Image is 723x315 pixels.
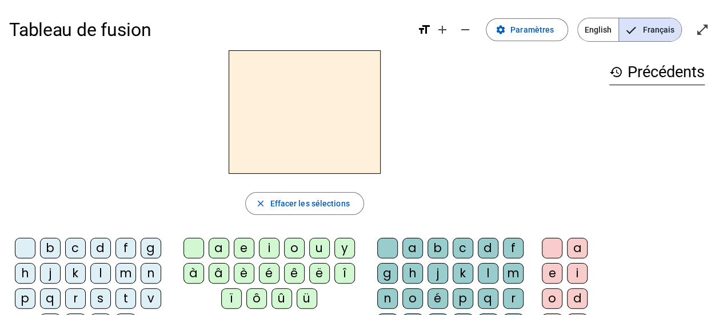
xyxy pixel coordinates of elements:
[428,288,448,309] div: é
[567,263,588,284] div: i
[65,263,86,284] div: k
[453,263,473,284] div: k
[65,238,86,258] div: c
[428,238,448,258] div: b
[609,59,705,85] h3: Précédents
[696,23,709,37] mat-icon: open_in_full
[297,288,317,309] div: ü
[246,288,267,309] div: ô
[40,288,61,309] div: q
[417,23,431,37] mat-icon: format_size
[284,263,305,284] div: ê
[619,18,681,41] span: Français
[567,238,588,258] div: a
[454,18,477,41] button: Diminuer la taille de la police
[458,23,472,37] mat-icon: remove
[428,263,448,284] div: j
[141,288,161,309] div: v
[309,263,330,284] div: ë
[496,25,506,35] mat-icon: settings
[578,18,618,41] span: English
[577,18,682,42] mat-button-toggle-group: Language selection
[284,238,305,258] div: o
[567,288,588,309] div: d
[334,263,355,284] div: î
[377,288,398,309] div: n
[478,238,498,258] div: d
[402,263,423,284] div: h
[478,263,498,284] div: l
[270,197,349,210] span: Effacer les sélections
[141,238,161,258] div: g
[503,288,524,309] div: r
[9,11,408,48] h1: Tableau de fusion
[478,288,498,309] div: q
[334,238,355,258] div: y
[141,263,161,284] div: n
[234,238,254,258] div: e
[309,238,330,258] div: u
[115,263,136,284] div: m
[221,288,242,309] div: ï
[234,263,254,284] div: è
[259,238,279,258] div: i
[453,238,473,258] div: c
[90,288,111,309] div: s
[431,18,454,41] button: Augmenter la taille de la police
[255,198,265,209] mat-icon: close
[115,238,136,258] div: f
[90,263,111,284] div: l
[209,238,229,258] div: a
[542,288,562,309] div: o
[691,18,714,41] button: Entrer en plein écran
[377,263,398,284] div: g
[209,263,229,284] div: â
[510,23,554,37] span: Paramètres
[436,23,449,37] mat-icon: add
[271,288,292,309] div: û
[183,263,204,284] div: à
[15,288,35,309] div: p
[115,288,136,309] div: t
[40,263,61,284] div: j
[503,263,524,284] div: m
[503,238,524,258] div: f
[259,263,279,284] div: é
[486,18,568,41] button: Paramètres
[542,263,562,284] div: e
[609,65,623,79] mat-icon: history
[15,263,35,284] div: h
[453,288,473,309] div: p
[245,192,364,215] button: Effacer les sélections
[40,238,61,258] div: b
[90,238,111,258] div: d
[65,288,86,309] div: r
[402,238,423,258] div: a
[402,288,423,309] div: o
